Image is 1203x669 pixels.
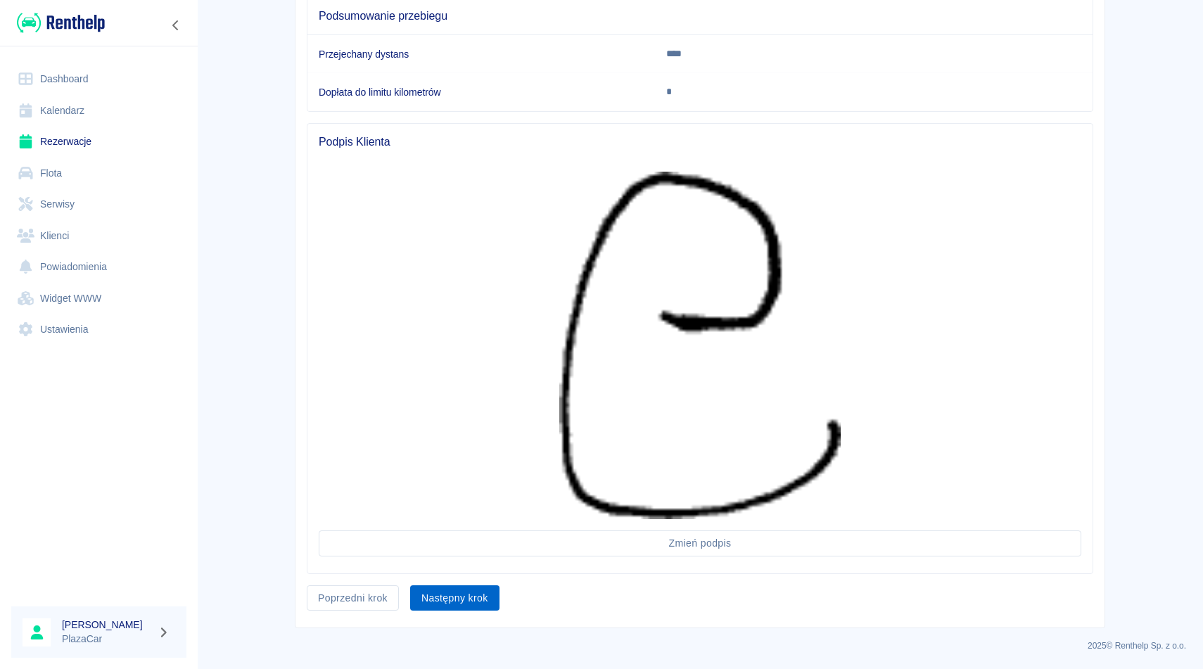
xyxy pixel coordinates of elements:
span: Podsumowanie przebiegu [319,9,1081,23]
button: Następny krok [410,585,499,611]
h6: Dopłata do limitu kilometrów [319,85,644,99]
p: 2025 © Renthelp Sp. z o.o. [214,639,1186,652]
p: PlazaCar [62,632,152,646]
button: Zwiń nawigację [165,16,186,34]
img: Podpis [559,172,841,519]
a: Ustawienia [11,314,186,345]
a: Serwisy [11,189,186,220]
img: Renthelp logo [17,11,105,34]
a: Dashboard [11,63,186,95]
span: Podpis Klienta [319,135,1081,149]
a: Widget WWW [11,283,186,314]
button: Poprzedni krok [307,585,399,611]
a: Kalendarz [11,95,186,127]
a: Rezerwacje [11,126,186,158]
a: Renthelp logo [11,11,105,34]
h6: Przejechany dystans [319,47,644,61]
h6: [PERSON_NAME] [62,618,152,632]
a: Powiadomienia [11,251,186,283]
a: Flota [11,158,186,189]
a: Klienci [11,220,186,252]
button: Zmień podpis [319,530,1081,556]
